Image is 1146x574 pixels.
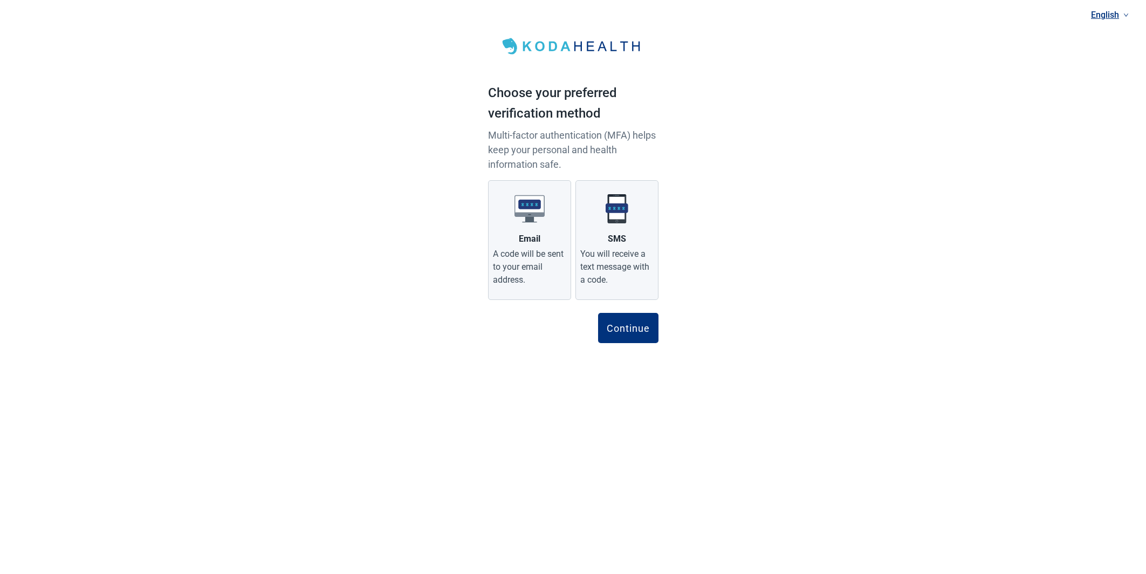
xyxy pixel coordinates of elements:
[598,313,658,343] button: Continue
[493,248,566,286] div: A code will be sent to your email address.
[608,233,626,245] div: SMS
[607,323,650,333] div: Continue
[488,128,658,172] p: Multi-factor authentication (MFA) helps keep your personal and health information safe.
[519,233,540,245] div: Email
[1087,6,1133,24] a: Current language: English
[488,13,658,365] main: Main content
[1123,12,1129,18] span: down
[488,83,658,128] h1: Choose your preferred verification method
[496,35,649,58] img: Koda Health
[580,248,654,286] div: You will receive a text message with a code.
